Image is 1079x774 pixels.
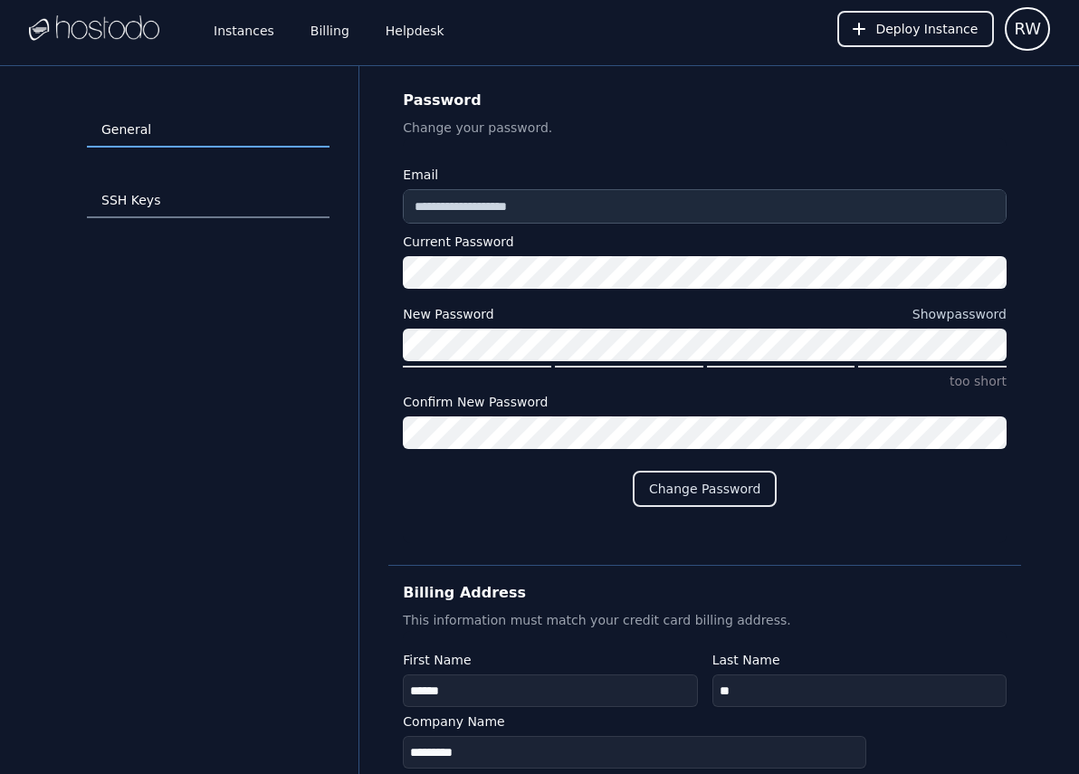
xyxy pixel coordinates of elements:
label: First Name [403,649,697,671]
label: Current Password [403,231,1007,253]
label: Company Name [403,711,1007,732]
button: Deploy Instance [837,11,994,47]
h2: Billing Address [403,580,1007,606]
p: Change your password. [403,117,1007,139]
h2: Password [403,88,1007,113]
img: Logo [29,15,159,43]
label: Last Name [712,649,1007,671]
label: Confirm New Password [403,391,1007,413]
p: This information must match your credit card billing address. [403,609,1007,631]
span: Deploy Instance [875,20,978,38]
div: New Password [403,303,493,325]
label: Email [403,164,1007,186]
a: General [87,113,329,148]
p: too short [403,372,1007,391]
span: RW [1014,16,1041,42]
button: Change Password [633,471,777,507]
button: New Password [912,305,1007,323]
button: User menu [1005,7,1050,51]
a: SSH Keys [87,184,329,218]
